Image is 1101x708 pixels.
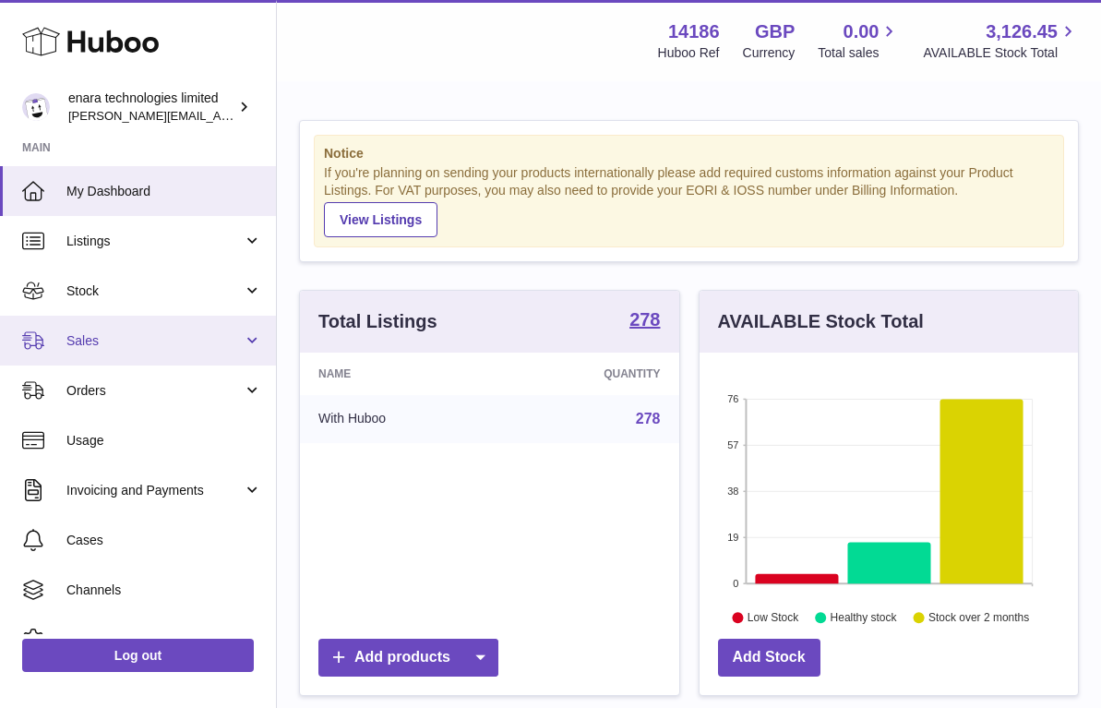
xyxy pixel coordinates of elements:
th: Name [300,353,500,395]
td: With Huboo [300,395,500,443]
span: Settings [66,631,262,649]
a: 278 [629,310,660,332]
text: 19 [727,532,738,543]
a: Add products [318,639,498,677]
span: Total sales [818,44,900,62]
div: If you're planning on sending your products internationally please add required customs informati... [324,164,1054,236]
strong: GBP [755,19,795,44]
span: 3,126.45 [986,19,1058,44]
text: 38 [727,486,738,497]
strong: Notice [324,145,1054,162]
text: 0 [733,578,738,589]
span: 0.00 [844,19,880,44]
span: Sales [66,332,243,350]
strong: 14186 [668,19,720,44]
div: Currency [743,44,796,62]
a: 278 [636,411,661,426]
a: Add Stock [718,639,820,677]
img: Dee@enara.co [22,93,50,121]
text: 57 [727,439,738,450]
span: Channels [66,582,262,599]
strong: 278 [629,310,660,329]
text: Stock over 2 months [928,611,1029,624]
span: My Dashboard [66,183,262,200]
span: Invoicing and Payments [66,482,243,499]
span: AVAILABLE Stock Total [923,44,1079,62]
span: Listings [66,233,243,250]
span: Usage [66,432,262,450]
span: Cases [66,532,262,549]
span: Orders [66,382,243,400]
span: [PERSON_NAME][EMAIL_ADDRESS][DOMAIN_NAME] [68,108,370,123]
text: Healthy stock [830,611,897,624]
a: 3,126.45 AVAILABLE Stock Total [923,19,1079,62]
h3: Total Listings [318,309,437,334]
div: enara technologies limited [68,90,234,125]
a: Log out [22,639,254,672]
span: Stock [66,282,243,300]
a: View Listings [324,202,437,237]
div: Huboo Ref [658,44,720,62]
th: Quantity [500,353,679,395]
text: 76 [727,393,738,404]
h3: AVAILABLE Stock Total [718,309,924,334]
text: Low Stock [747,611,798,624]
a: 0.00 Total sales [818,19,900,62]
